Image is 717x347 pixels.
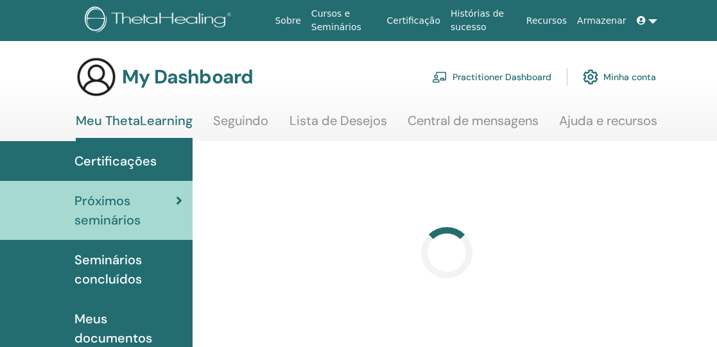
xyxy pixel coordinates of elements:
a: Recursos [521,9,572,33]
img: chalkboard-teacher.svg [432,71,447,83]
a: Cursos e Seminários [306,2,382,39]
span: Certificações [74,151,157,171]
a: Seguindo [213,113,268,138]
span: Seminários concluídos [74,250,182,289]
a: Practitioner Dashboard [432,63,551,91]
a: Histórias de sucesso [445,2,521,39]
a: Central de mensagens [408,113,539,138]
a: Armazenar [572,9,631,33]
img: cog.svg [583,66,598,88]
a: Sobre [270,9,306,33]
h3: My Dashboard [122,65,253,89]
img: logo.png [85,6,236,35]
a: Certificação [382,9,445,33]
span: Próximos seminários [74,191,176,230]
a: Ajuda e recursos [559,113,657,138]
img: generic-user-icon.jpg [76,56,117,97]
a: Meu ThetaLearning [76,113,193,141]
a: Lista de Desejos [289,113,387,138]
a: Minha conta [583,63,656,91]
